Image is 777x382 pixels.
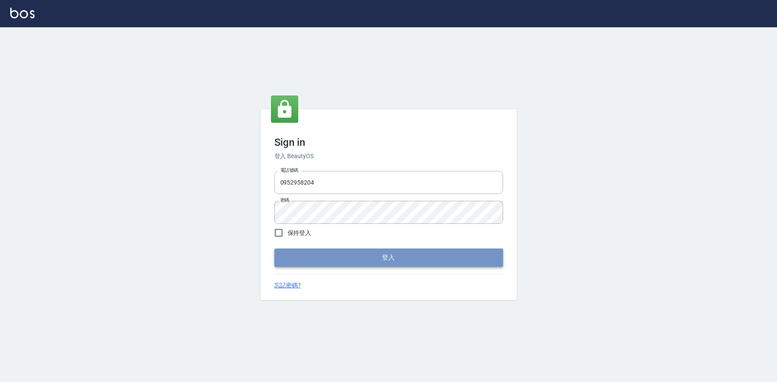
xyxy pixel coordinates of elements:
img: Logo [10,8,35,18]
label: 電話號碼 [280,167,298,174]
a: 忘記密碼? [274,281,301,290]
span: 保持登入 [288,229,311,237]
h3: Sign in [274,136,503,148]
h6: 登入 BeautyOS [274,152,503,161]
button: 登入 [274,249,503,266]
label: 密碼 [280,197,289,203]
